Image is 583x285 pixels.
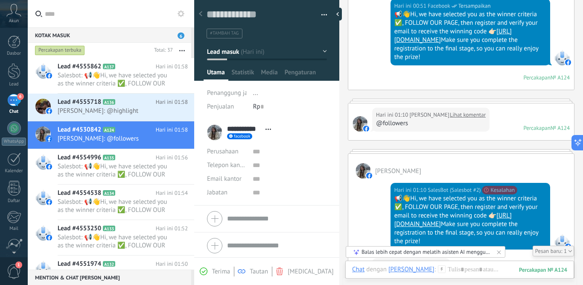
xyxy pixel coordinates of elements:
[46,235,52,241] img: facebook-sm.svg
[261,68,277,81] span: Media
[207,103,234,111] span: Penjualan
[551,124,570,132] div: № A124
[428,186,481,194] span: SalesBot (Salesbot #2)
[58,71,172,88] span: Salesbot: 📢👋Hi, we have selected you as the winner criteria ✅, FOLLOW OUR PAGE, then register and...
[103,127,115,132] span: A124
[58,62,101,71] span: Lead #4555862
[156,126,188,134] span: Hari ini 01:58
[333,8,342,21] div: Sembunyikan
[28,58,194,93] a: Lead #4555862 A137 Hari ini 01:58 Salesbot: 📢👋Hi, we have selected you as the winner criteria ✅, ...
[250,267,268,276] span: Tautan
[58,126,101,134] span: Lead #4530842
[28,121,194,149] a: Lead #4530842 A124 Hari ini 01:58 [PERSON_NAME]: @followers
[523,124,550,132] div: Percakapan
[207,100,247,114] div: Penjualan
[46,199,52,205] img: facebook-sm.svg
[151,46,173,55] div: Total: 37
[394,10,546,62] div: 📢👋Hi, we have selected you as the winner criteria ✅, FOLLOW OUR PAGE, then register and verify yo...
[28,185,194,220] a: Lead #4554538 A134 Hari ini 01:54 Salesbot: 📢👋Hi, we have selected you as the winner criteria ✅, ...
[366,265,387,274] span: dengan
[103,64,115,69] span: A137
[2,51,26,56] div: Dasbor
[519,266,567,273] div: 124
[234,134,250,138] span: facebook
[46,136,52,142] img: facebook-sm.svg
[207,161,248,169] span: Telepon kantor
[103,155,115,160] span: A135
[565,59,571,65] img: facebook-sm.svg
[207,145,246,159] div: Perusahaan
[2,82,26,87] div: Lead
[458,2,491,10] span: Tersampaikan
[450,111,486,119] a: Lihat komentar
[58,162,172,179] span: Salesbot: 📢👋Hi, we have selected you as the winner criteria ✅, FOLLOW OUR PAGE, then register and...
[58,153,101,162] span: Lead #4554996
[212,267,230,276] span: Terima
[207,189,227,196] span: Jabatan
[207,86,247,100] div: Penanggung jawab
[533,246,574,256] div: 1
[551,74,570,81] div: № A124
[35,45,85,56] div: Percakapan terbuka
[210,30,239,36] span: #tambah tag
[58,135,172,143] span: [PERSON_NAME]: @followers
[2,168,26,174] div: Kalender
[103,226,115,231] span: A133
[366,173,372,179] img: facebook-sm.svg
[156,224,188,233] span: Hari ini 01:52
[58,198,172,214] span: Salesbot: 📢👋Hi, we have selected you as the winner criteria ✅, FOLLOW OUR PAGE, then register and...
[232,68,254,81] span: Statistik
[9,18,19,24] span: Akun
[253,89,258,97] span: ...
[17,93,24,100] span: 6
[394,2,428,10] div: Hari ini 00:51
[58,233,172,250] span: Salesbot: 📢👋Hi, we have selected you as the winner criteria ✅, FOLLOW OUR PAGE, then register and...
[394,194,546,246] div: 📢👋Hi, we have selected you as the winner criteria ✅, FOLLOW OUR PAGE, then register and verify yo...
[156,62,188,71] span: Hari ini 01:58
[103,190,115,196] span: A134
[434,265,436,274] span: :
[376,111,410,119] div: Hari ini 01:10
[28,94,194,121] a: Lead #4555718 A136 Hari ini 01:58 [PERSON_NAME]: @highlight
[353,116,368,132] span: Yvette Baca
[58,107,172,115] span: [PERSON_NAME]: @highlight
[554,234,570,250] span: SalesBot
[58,260,101,268] span: Lead #4551974
[285,68,316,81] span: Pengaturan
[356,163,371,179] span: Yvette Baca
[103,261,115,267] span: A132
[207,186,246,200] div: Jabatan
[46,108,52,114] img: facebook-sm.svg
[28,270,191,285] div: Mention & Chat [PERSON_NAME]
[554,50,570,65] span: Facebook
[410,111,449,119] span: Yvette Baca
[523,74,550,81] div: Percakapan
[565,244,571,250] img: facebook-sm.svg
[288,267,333,276] span: [MEDICAL_DATA]
[376,119,486,128] div: @followers
[253,100,327,114] div: Rp
[388,265,434,273] div: Yvette Baca
[428,2,450,10] span: Facebook
[103,99,115,105] span: A136
[394,186,428,194] div: Hari ini 01:10
[156,260,188,268] span: Hari ini 01:50
[394,27,512,44] a: [URL][DOMAIN_NAME]
[58,98,101,106] span: Lead #4555718
[207,175,242,183] span: Email kantor
[207,89,259,97] span: Penanggung jawab
[156,153,188,162] span: Hari ini 01:56
[28,220,194,255] a: Lead #4553250 A133 Hari ini 01:52 Salesbot: 📢👋Hi, we have selected you as the winner criteria ✅, ...
[394,212,512,228] a: [URL][DOMAIN_NAME]
[207,159,246,172] button: Telepon kantor
[28,149,194,184] a: Lead #4554996 A135 Hari ini 01:56 Salesbot: 📢👋Hi, we have selected you as the winner criteria ✅, ...
[58,224,101,233] span: Lead #4553250
[482,186,517,194] span: Kesalahan
[363,126,369,132] img: facebook-sm.svg
[361,248,490,256] div: Balas lebih cepat dengan melatih asisten AI menggunakan data dari sumber informasimu
[178,32,184,39] span: 6
[46,73,52,79] img: facebook-sm.svg
[156,98,188,106] span: Hari ini 01:58
[15,261,22,268] span: 1
[2,198,26,204] div: Daftar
